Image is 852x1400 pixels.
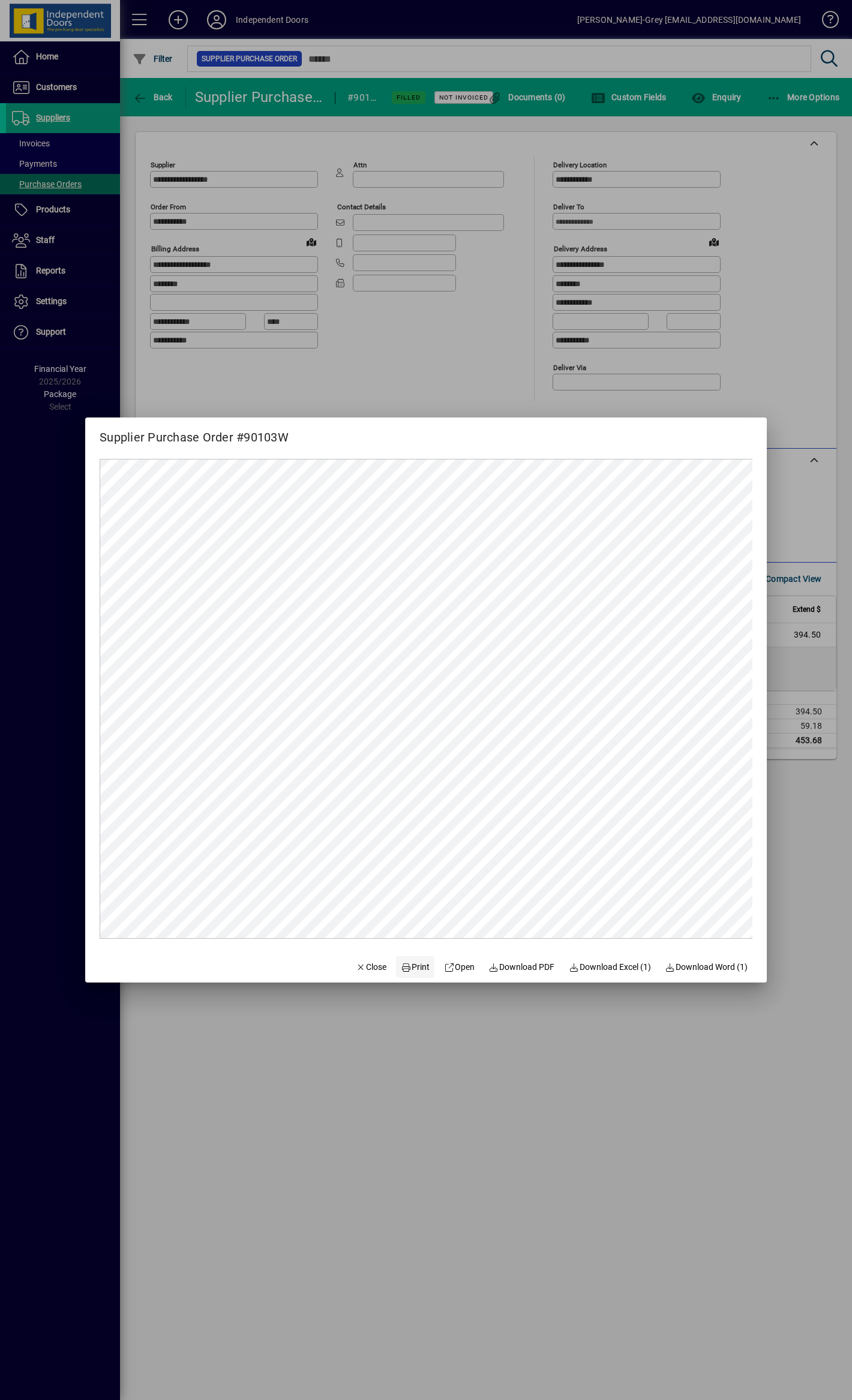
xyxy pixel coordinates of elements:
span: Open [444,961,475,974]
a: Open [439,956,479,978]
span: Download Excel (1) [569,961,651,974]
span: Download PDF [489,961,555,974]
button: Download Excel (1) [564,956,656,978]
a: Download PDF [484,956,560,978]
h2: Supplier Purchase Order #90103W [85,417,303,447]
button: Download Word (1) [661,956,753,978]
span: Print [401,961,430,974]
button: Close [351,956,392,978]
span: Close [356,961,387,974]
span: Download Word (1) [665,961,748,974]
button: Print [396,956,434,978]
